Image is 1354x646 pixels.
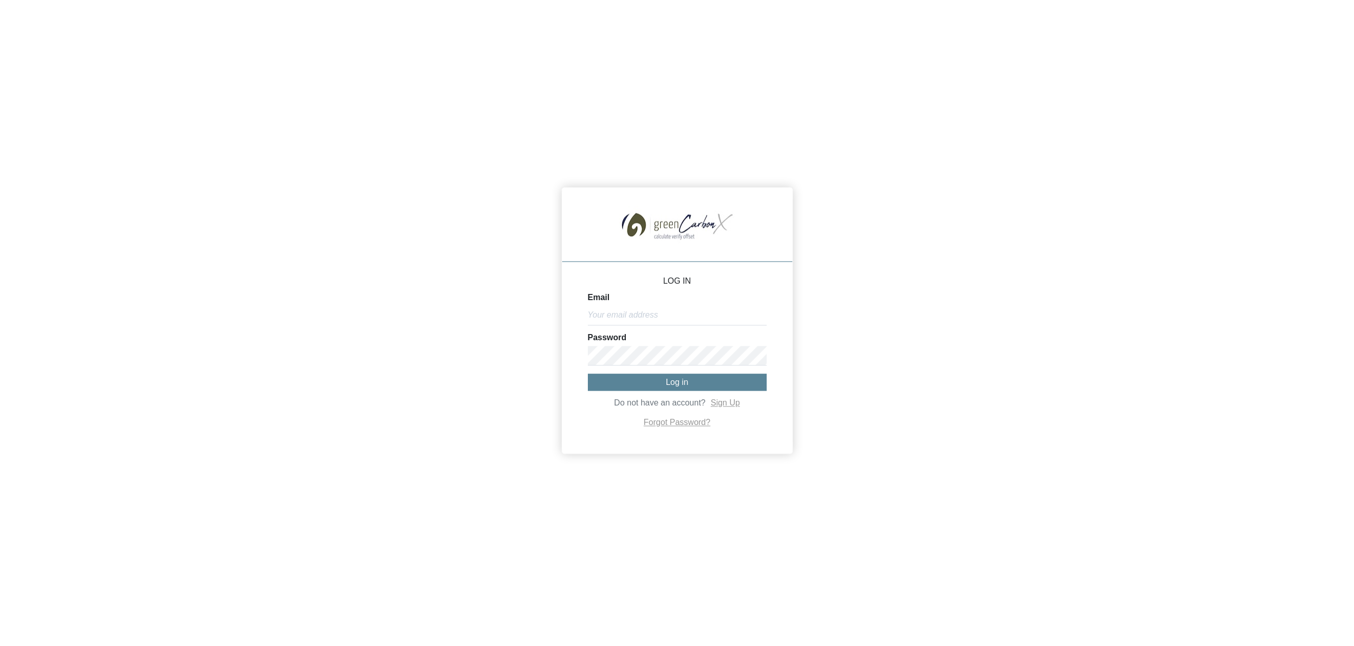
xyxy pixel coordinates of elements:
[588,306,767,325] input: Your email address
[711,398,740,407] a: Sign Up
[644,418,711,427] a: Forgot Password?
[588,277,767,285] p: LOG IN
[588,374,767,391] button: Log in
[666,378,689,386] span: Log in
[614,398,706,407] span: Do not have an account?
[611,198,743,251] img: GreenCarbonX07-07-202510_19_57_194.jpg
[588,293,610,302] label: Email
[588,334,627,342] label: Password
